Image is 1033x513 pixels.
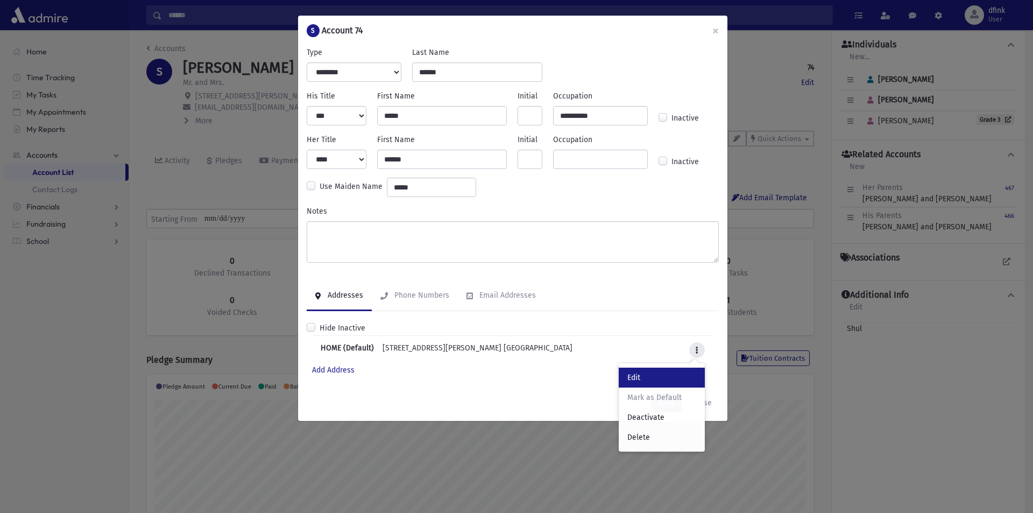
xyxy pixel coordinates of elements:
[307,47,322,58] label: Type
[307,281,372,311] a: Addresses
[312,366,355,375] a: Add Address
[307,90,335,102] label: His Title
[307,134,336,145] label: Her Title
[619,407,705,427] a: Deactivate
[372,281,458,311] a: Phone Numbers
[671,113,699,125] label: Inactive
[619,368,705,388] a: Edit
[619,427,705,447] a: Delete
[518,90,537,102] label: Initial
[377,134,415,145] label: First Name
[392,291,449,300] div: Phone Numbers
[383,342,572,358] div: [STREET_ADDRESS][PERSON_NAME] [GEOGRAPHIC_DATA]
[320,181,383,194] label: Use Maiden Name
[321,342,374,358] b: HOME (Default)
[553,134,592,145] label: Occupation
[322,24,363,37] h6: Account 74
[377,90,415,102] label: First Name
[307,206,327,217] label: Notes
[458,281,544,311] a: Email Addresses
[671,156,699,169] label: Inactive
[326,291,363,300] div: Addresses
[307,24,320,37] div: S
[320,322,365,334] label: Hide Inactive
[518,134,537,145] label: Initial
[704,16,727,46] button: ×
[553,90,592,102] label: Occupation
[412,47,449,58] label: Last Name
[477,291,536,300] div: Email Addresses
